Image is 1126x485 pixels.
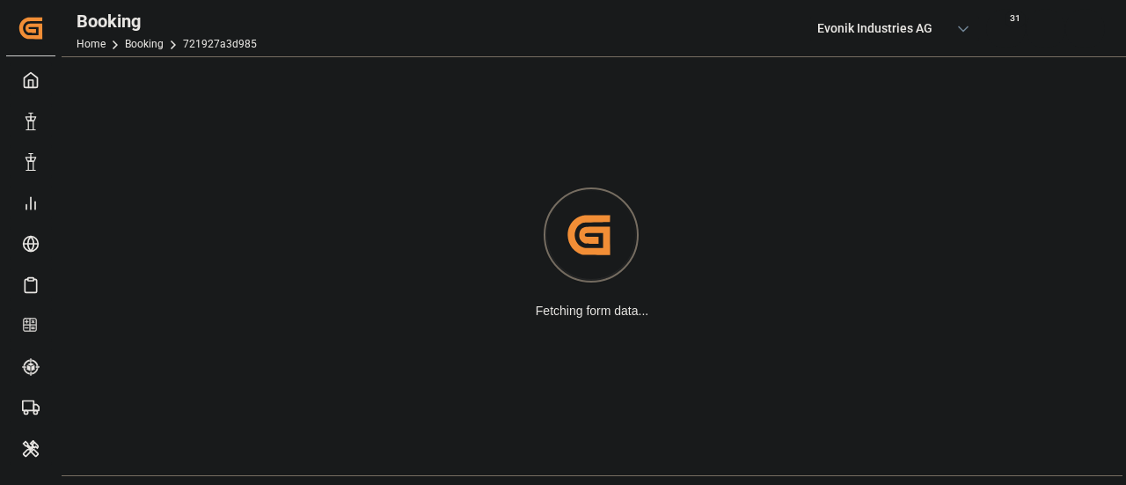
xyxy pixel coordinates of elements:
[77,38,106,50] a: Home
[986,9,1026,48] button: show 31 new notifications
[77,8,257,34] div: Booking
[125,38,164,50] a: Booking
[536,302,648,320] div: Fetching form data...
[1005,11,1026,28] span: 31
[810,11,986,45] button: Evonik Industries AG
[1026,9,1065,48] button: Help Center
[810,16,979,41] div: Evonik Industries AG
